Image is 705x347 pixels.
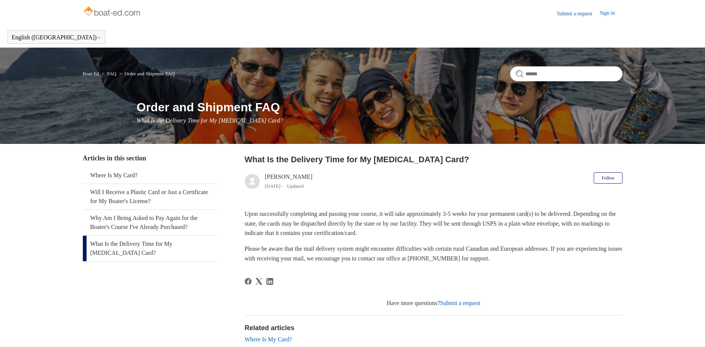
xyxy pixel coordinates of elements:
a: Order and Shipment FAQ [125,71,175,76]
button: English ([GEOGRAPHIC_DATA]) [12,34,101,41]
p: Upon successfully completing and passing your course, it will take approximately 3-5 weeks for yo... [245,209,623,238]
p: Please be aware that the mail delivery system might encounter difficulties with certain rural Can... [245,244,623,263]
a: Where Is My Card? [83,167,218,184]
a: What Is the Delivery Time for My [MEDICAL_DATA] Card? [83,236,218,261]
button: Follow Article [594,172,622,184]
a: LinkedIn [266,278,273,285]
a: FAQ [107,71,117,76]
a: Why Am I Being Asked to Pay Again for the Boater's Course I've Already Purchased? [83,210,218,235]
h2: What Is the Delivery Time for My Boating Card? [245,153,623,166]
a: Submit a request [557,10,600,18]
a: Sign in [600,9,622,18]
img: Boat-Ed Help Center home page [83,4,142,19]
div: [PERSON_NAME] [265,172,313,190]
span: Articles in this section [83,154,146,162]
a: Will I Receive a Plastic Card or Just a Certificate for My Boater's License? [83,184,218,209]
a: X Corp [256,278,262,285]
svg: Share this page on LinkedIn [266,278,273,285]
svg: Share this page on X Corp [256,278,262,285]
a: Submit a request [440,300,480,306]
h1: Order and Shipment FAQ [137,98,623,116]
a: Where Is My Card? [245,336,292,343]
li: FAQ [100,71,118,76]
li: Order and Shipment FAQ [118,71,175,76]
div: Have more questions? [245,299,623,308]
li: Boat-Ed [83,71,100,76]
input: Search [510,66,623,81]
li: Updated [287,183,304,189]
time: 05/09/2024, 14:28 [265,183,281,189]
span: What Is the Delivery Time for My [MEDICAL_DATA] Card? [137,117,283,124]
h2: Related articles [245,323,623,333]
a: Facebook [245,278,251,285]
a: Boat-Ed [83,71,99,76]
svg: Share this page on Facebook [245,278,251,285]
